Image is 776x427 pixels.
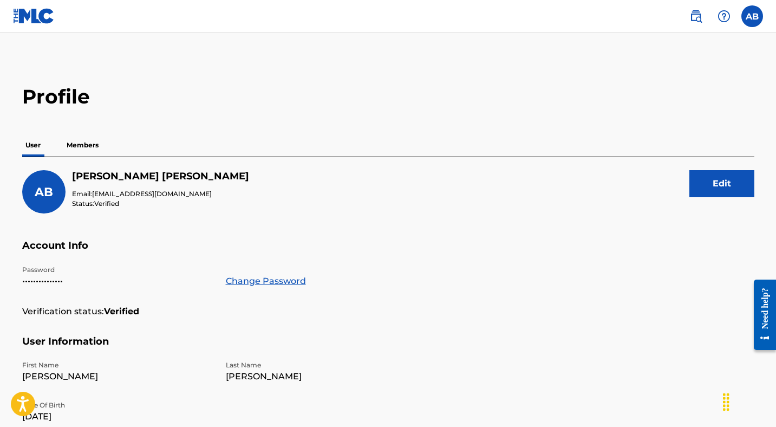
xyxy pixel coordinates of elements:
p: Members [63,134,102,157]
p: Verification status: [22,305,104,318]
p: ••••••••••••••• [22,275,213,288]
button: Edit [689,170,754,197]
strong: Verified [104,305,139,318]
p: Password [22,265,213,275]
span: [EMAIL_ADDRESS][DOMAIN_NAME] [92,190,212,198]
p: [PERSON_NAME] [226,370,416,383]
p: Status: [72,199,249,209]
h2: Profile [22,85,754,109]
h5: Anthony Bevilacqua [72,170,249,183]
p: User [22,134,44,157]
iframe: Chat Widget [722,375,776,427]
h5: Account Info [22,240,754,265]
h5: User Information [22,335,754,361]
div: User Menu [741,5,763,27]
a: Public Search [685,5,707,27]
img: MLC Logo [13,8,55,24]
p: First Name [22,360,213,370]
img: search [689,10,702,23]
a: Change Password [226,275,306,288]
div: Drag [718,386,735,418]
p: Email: [72,189,249,199]
iframe: Resource Center [746,271,776,359]
p: [DATE] [22,410,213,423]
img: help [718,10,731,23]
p: Last Name [226,360,416,370]
span: Verified [94,199,119,208]
div: Help [713,5,735,27]
p: Date Of Birth [22,400,213,410]
p: [PERSON_NAME] [22,370,213,383]
span: AB [35,185,53,199]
